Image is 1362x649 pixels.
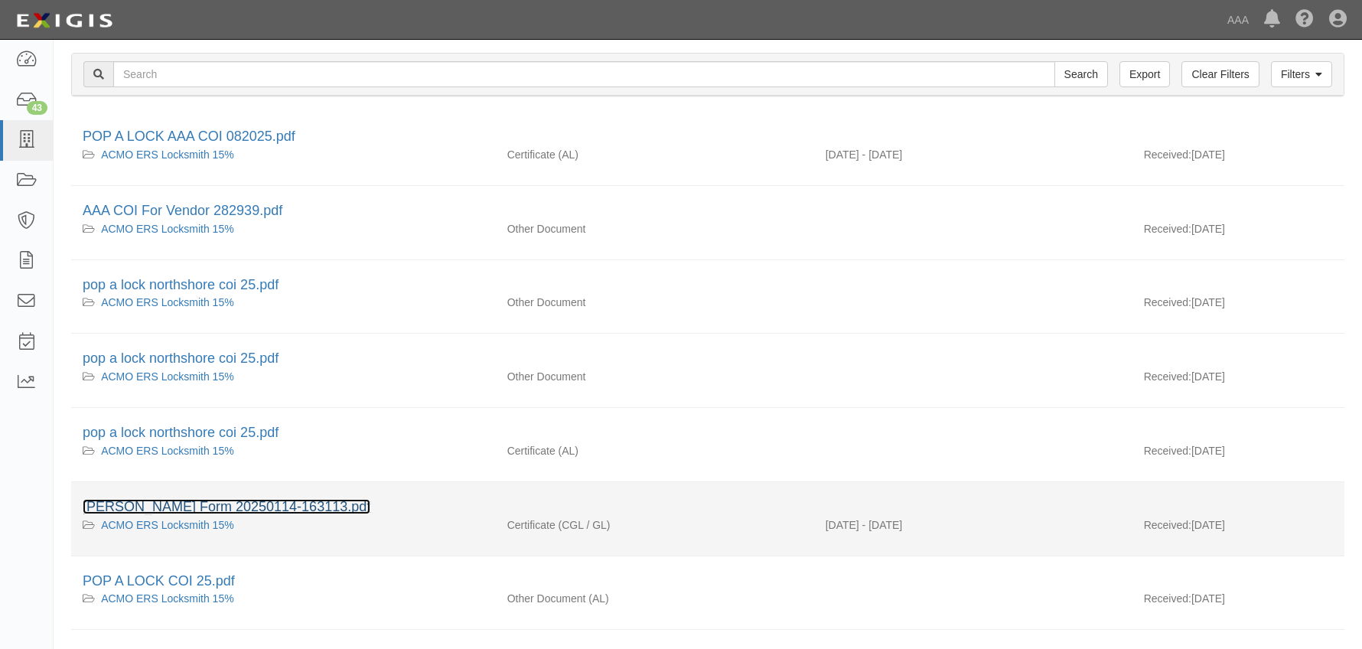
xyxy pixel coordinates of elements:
[27,101,47,115] div: 43
[1220,5,1256,35] a: AAA
[496,591,814,606] div: Auto Liability
[83,201,1333,221] div: AAA COI For Vendor 282939.pdf
[814,369,1132,370] div: Effective - Expiration
[83,277,279,292] a: pop a lock northshore coi 25.pdf
[1132,591,1344,614] div: [DATE]
[83,351,279,366] a: pop a lock northshore coi 25.pdf
[1181,61,1259,87] a: Clear Filters
[83,369,484,384] div: ACMO ERS Locksmith 15%
[83,591,484,606] div: ACMO ERS Locksmith 15%
[83,443,484,458] div: ACMO ERS Locksmith 15%
[1132,295,1344,318] div: [DATE]
[1295,11,1314,29] i: Help Center - Complianz
[83,203,282,218] a: AAA COI For Vendor 282939.pdf
[83,423,1333,443] div: pop a lock northshore coi 25.pdf
[1132,221,1344,244] div: [DATE]
[496,369,814,384] div: Other Document
[1144,591,1191,606] p: Received:
[101,148,234,161] a: ACMO ERS Locksmith 15%
[83,147,484,162] div: ACMO ERS Locksmith 15%
[496,517,814,533] div: Commercial General Liability / Garage Liability
[83,499,370,514] a: [PERSON_NAME] Form 20250114-163113.pdf
[1144,147,1191,162] p: Received:
[101,519,234,531] a: ACMO ERS Locksmith 15%
[83,349,1333,369] div: pop a lock northshore coi 25.pdf
[1144,369,1191,384] p: Received:
[83,276,1333,295] div: pop a lock northshore coi 25.pdf
[83,221,484,236] div: ACMO ERS Locksmith 15%
[11,7,117,34] img: logo-5460c22ac91f19d4615b14bd174203de0afe785f0fc80cf4dbbc73dc1793850b.png
[83,425,279,440] a: pop a lock northshore coi 25.pdf
[496,147,814,162] div: Auto Liability
[101,592,234,605] a: ACMO ERS Locksmith 15%
[113,61,1055,87] input: Search
[83,573,235,589] a: POP A LOCK COI 25.pdf
[83,517,484,533] div: ACMO ERS Locksmith 15%
[1144,517,1191,533] p: Received:
[83,127,1333,147] div: POP A LOCK AAA COI 082025.pdf
[83,572,1333,592] div: POP A LOCK COI 25.pdf
[1132,147,1344,170] div: [DATE]
[496,443,814,458] div: Auto Liability
[1132,443,1344,466] div: [DATE]
[1132,369,1344,392] div: [DATE]
[1054,61,1108,87] input: Search
[814,517,1132,533] div: Effective 08/23/2024 - Expiration 08/23/2025
[101,296,234,308] a: ACMO ERS Locksmith 15%
[1144,221,1191,236] p: Received:
[83,295,484,310] div: ACMO ERS Locksmith 15%
[101,370,234,383] a: ACMO ERS Locksmith 15%
[101,445,234,457] a: ACMO ERS Locksmith 15%
[101,223,234,235] a: ACMO ERS Locksmith 15%
[496,221,814,236] div: Other Document
[1144,295,1191,310] p: Received:
[1119,61,1170,87] a: Export
[83,497,1333,517] div: ACORD Form 20250114-163113.pdf
[1132,517,1344,540] div: [DATE]
[83,129,295,144] a: POP A LOCK AAA COI 082025.pdf
[814,147,1132,162] div: Effective 01/07/2025 - Expiration 01/07/2026
[814,221,1132,222] div: Effective - Expiration
[496,295,814,310] div: Other Document
[1144,443,1191,458] p: Received:
[1271,61,1332,87] a: Filters
[814,443,1132,444] div: Effective - Expiration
